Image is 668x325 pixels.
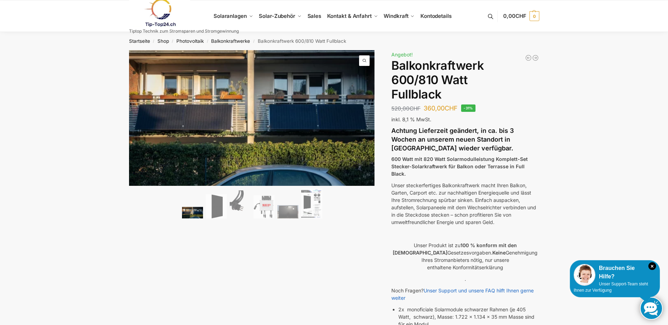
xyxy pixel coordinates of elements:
strong: Achtung Lieferzeit geändert, in ca. bis 3 Wochen an unserem neuen Standort in [GEOGRAPHIC_DATA] w... [391,127,514,152]
img: Anschlusskabel-3meter_schweizer-stecker [230,190,251,218]
a: Startseite [129,38,150,44]
p: . [391,275,539,283]
img: Customer service [574,264,595,286]
a: Shop [157,38,169,44]
span: Windkraft [384,13,408,19]
span: CHF [410,105,420,112]
a: Unser Support und unsere FAQ hilft Ihnen gerne weiter [391,287,534,301]
p: Tiptop Technik zum Stromsparen und Stromgewinnung [129,29,239,33]
span: / [169,39,176,44]
span: 0,00 [503,13,526,19]
span: Kontakt & Anfahrt [327,13,372,19]
span: / [150,39,157,44]
span: / [204,39,211,44]
a: Balkonkraftwerke [211,38,250,44]
span: CHF [445,104,458,112]
a: Kontodetails [418,0,454,32]
p: Unser Produkt ist zu Gesetzesvorgaben. Genehmigung Ihres Stromanbieters nötig, nur unsere enthalt... [391,242,539,271]
span: Kontodetails [420,13,452,19]
span: / [250,39,257,44]
span: Solaranlagen [214,13,247,19]
span: Solar-Zubehör [259,13,295,19]
img: TommaTech Vorderseite [206,194,227,218]
strong: Keine [492,250,506,256]
a: Windkraft [381,0,418,32]
a: 890/600 Watt Solarkraftwerk + 2,7 KW Batteriespeicher Genehmigungsfrei [532,54,539,61]
bdi: 520,00 [391,105,420,112]
p: Unser steckerfertiges Balkonkraftwerk macht Ihren Balkon, Garten, Carport etc. zur nachhaltigen E... [391,182,539,226]
a: Photovoltaik [176,38,204,44]
span: Unser Support-Team steht Ihnen zur Verfügung [574,282,648,293]
span: CHF [515,13,526,19]
a: Solar-Zubehör [256,0,304,32]
span: 0 [529,11,539,21]
img: Balkonkraftwerk 600/810 Watt Fullblack – Bild 6 [301,189,322,218]
nav: Breadcrumb [116,32,552,50]
img: 2 Balkonkraftwerke [182,207,203,218]
bdi: 360,00 [424,104,458,112]
p: Noch Fragen? [391,287,539,302]
strong: 600 Watt mit 820 Watt Solarmodulleistung Komplett-Set Stecker-Solarkraftwerk für Balkon oder Terr... [391,156,528,177]
a: Sales [304,0,324,32]
a: 0,00CHF 0 [503,6,539,27]
img: Balkonkraftwerk 600/810 Watt Fullblack – Bild 5 [277,205,298,218]
span: inkl. 8,1 % MwSt. [391,116,431,122]
div: Brauchen Sie Hilfe? [574,264,656,281]
img: NEP 800 Drosselbar auf 600 Watt [254,195,275,218]
a: Balkonkraftwerk 445/600 Watt Bificial [525,54,532,61]
span: -31% [461,104,475,112]
span: Sales [308,13,322,19]
h1: Balkonkraftwerk 600/810 Watt Fullblack [391,59,539,101]
a: Kontakt & Anfahrt [324,0,381,32]
span: Angebot! [391,52,413,57]
i: Schließen [648,262,656,270]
